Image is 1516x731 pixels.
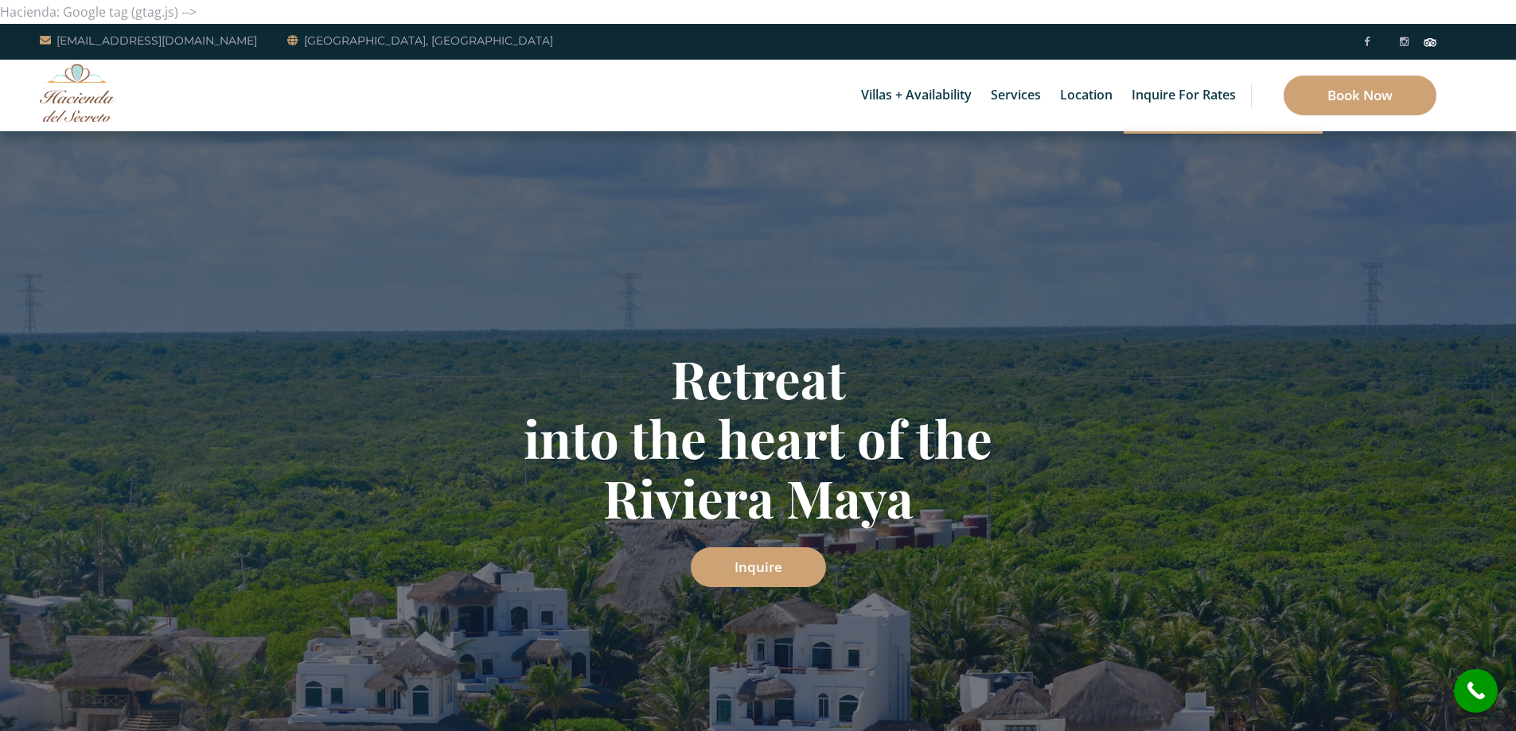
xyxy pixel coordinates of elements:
a: [EMAIL_ADDRESS][DOMAIN_NAME] [40,31,257,50]
a: Inquire [691,547,826,587]
a: Villas + Availability [853,60,980,131]
a: Services [983,60,1049,131]
img: Tripadvisor_logomark.svg [1424,38,1436,46]
a: [GEOGRAPHIC_DATA], [GEOGRAPHIC_DATA] [287,31,553,50]
a: Location [1052,60,1120,131]
i: call [1458,673,1494,709]
a: call [1454,669,1498,713]
img: Awesome Logo [40,64,115,122]
a: Book Now [1284,76,1436,115]
h1: Retreat into the heart of the Riviera Maya [293,348,1224,527]
a: Inquire for Rates [1124,60,1244,131]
